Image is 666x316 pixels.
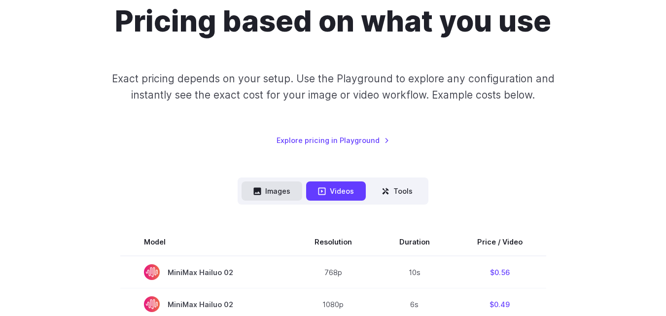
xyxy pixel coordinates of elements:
[277,135,389,146] a: Explore pricing in Playground
[376,256,454,288] td: 10s
[306,181,366,201] button: Videos
[144,296,267,312] span: MiniMax Hailuo 02
[242,181,302,201] button: Images
[108,70,558,104] p: Exact pricing depends on your setup. Use the Playground to explore any configuration and instantl...
[370,181,424,201] button: Tools
[115,4,551,39] h1: Pricing based on what you use
[144,264,267,280] span: MiniMax Hailuo 02
[291,256,376,288] td: 768p
[454,256,546,288] td: $0.56
[291,228,376,256] th: Resolution
[376,228,454,256] th: Duration
[120,228,291,256] th: Model
[454,228,546,256] th: Price / Video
